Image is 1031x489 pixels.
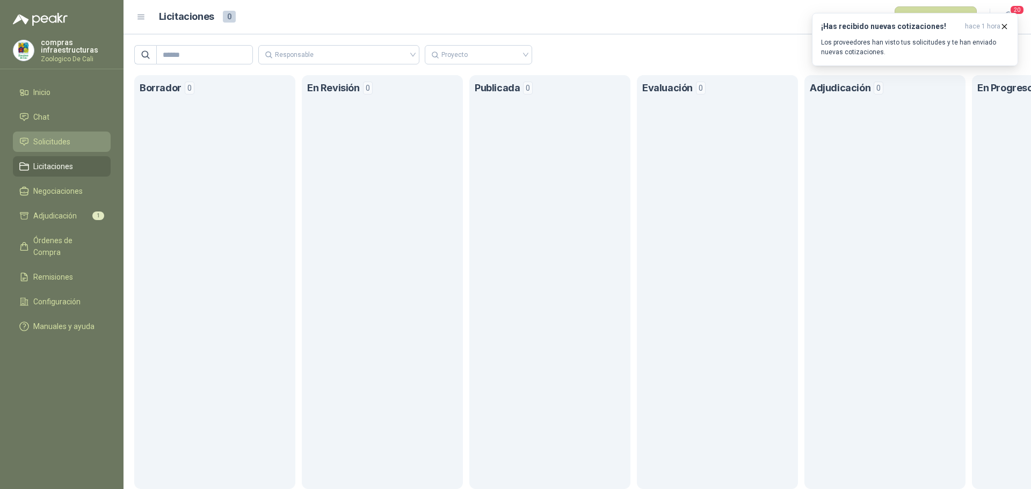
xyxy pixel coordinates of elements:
span: Órdenes de Compra [33,235,100,258]
span: 0 [523,82,533,94]
h1: Licitaciones [159,9,214,25]
button: Nueva Licitación [895,6,977,28]
button: ¡Has recibido nuevas cotizaciones!hace 1 hora Los proveedores han visto tus solicitudes y te han ... [812,13,1018,66]
h3: ¡Has recibido nuevas cotizaciones! [821,22,961,31]
a: Configuración [13,291,111,312]
span: 0 [223,11,236,23]
a: Solicitudes [13,132,111,152]
span: Manuales y ayuda [33,320,95,332]
a: Licitaciones [13,156,111,177]
h1: Adjudicación [810,81,870,96]
a: Adjudicación1 [13,206,111,226]
span: Adjudicación [33,210,77,222]
span: 0 [185,82,194,94]
span: Inicio [33,86,50,98]
span: 0 [363,82,373,94]
p: Los proveedores han visto tus solicitudes y te han enviado nuevas cotizaciones. [821,38,1009,57]
span: 0 [874,82,883,94]
a: Remisiones [13,267,111,287]
h1: Borrador [140,81,181,96]
a: Inicio [13,82,111,103]
span: 1 [92,211,104,220]
span: 20 [1010,5,1025,15]
span: Solicitudes [33,136,70,148]
a: Órdenes de Compra [13,230,111,262]
a: Chat [13,107,111,127]
span: Negociaciones [33,185,83,197]
span: Chat [33,111,49,123]
span: Remisiones [33,271,73,283]
p: compras infraestructuras [41,39,111,54]
img: Company Logo [13,40,34,61]
p: Zoologico De Cali [41,56,111,62]
a: Manuales y ayuda [13,316,111,337]
span: hace 1 hora [965,22,1000,31]
h1: Publicada [475,81,520,96]
h1: En Revisión [307,81,360,96]
img: Logo peakr [13,13,68,26]
span: Licitaciones [33,160,73,172]
button: 20 [999,8,1018,27]
span: 0 [696,82,706,94]
a: Negociaciones [13,181,111,201]
span: Configuración [33,296,81,308]
h1: Evaluación [642,81,693,96]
